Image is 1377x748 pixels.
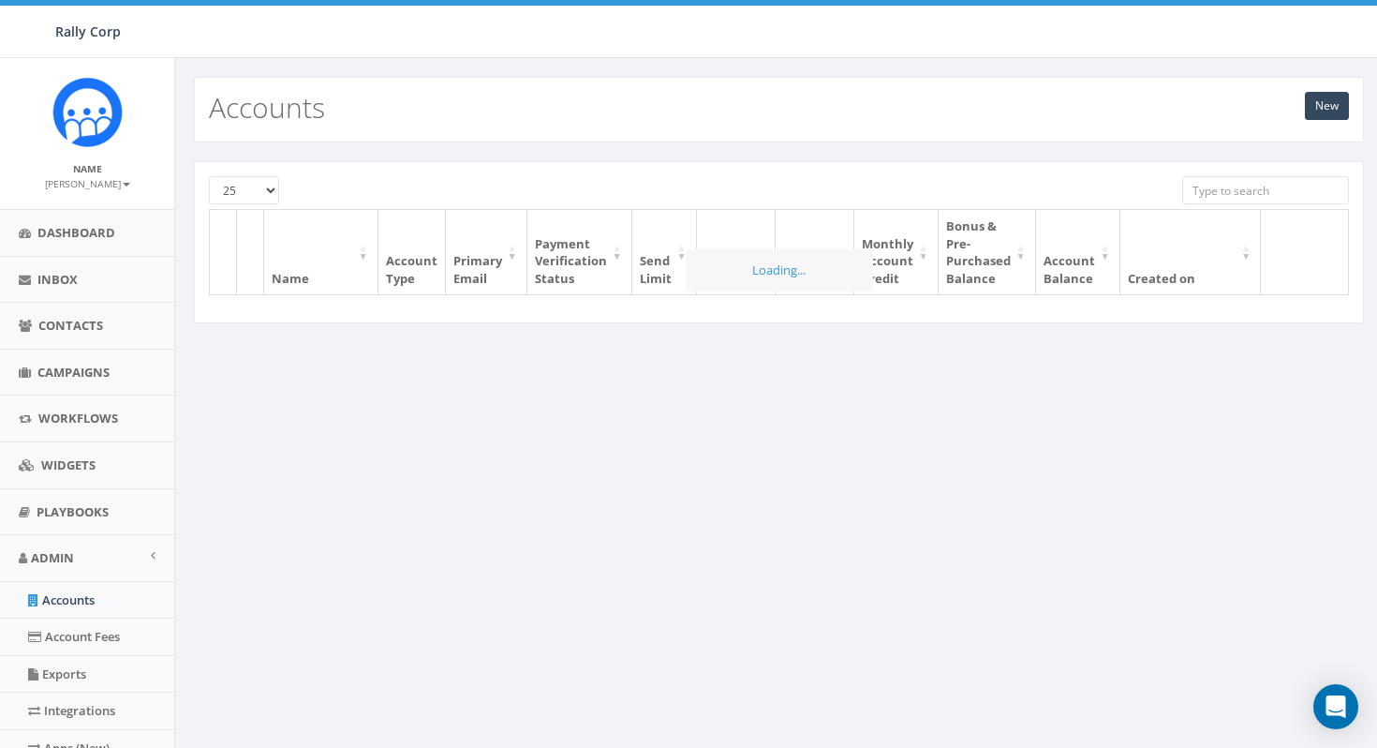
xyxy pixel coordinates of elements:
[378,210,446,294] th: Account Type
[632,210,697,294] th: Send Limit
[37,224,115,241] span: Dashboard
[776,210,854,294] th: RVM Outbound
[854,210,939,294] th: Monthly Account Credit
[37,364,110,381] span: Campaigns
[38,317,103,334] span: Contacts
[1120,210,1262,294] th: Created on
[939,210,1036,294] th: Bonus & Pre-Purchased Balance
[686,249,873,292] div: Loading...
[38,410,118,426] span: Workflows
[73,162,102,175] small: Name
[446,210,527,294] th: Primary Email
[37,271,78,288] span: Inbox
[1182,176,1349,204] input: Type to search
[264,210,378,294] th: Name
[55,22,121,40] span: Rally Corp
[697,210,776,294] th: SMS/MMS Outbound
[209,92,325,123] h2: Accounts
[527,210,632,294] th: Payment Verification Status
[45,177,130,190] small: [PERSON_NAME]
[37,503,109,520] span: Playbooks
[1305,92,1349,120] a: New
[31,549,74,566] span: Admin
[45,174,130,191] a: [PERSON_NAME]
[1036,210,1120,294] th: Account Balance
[52,77,123,147] img: Icon_1.png
[41,456,96,473] span: Widgets
[1313,684,1358,729] div: Open Intercom Messenger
